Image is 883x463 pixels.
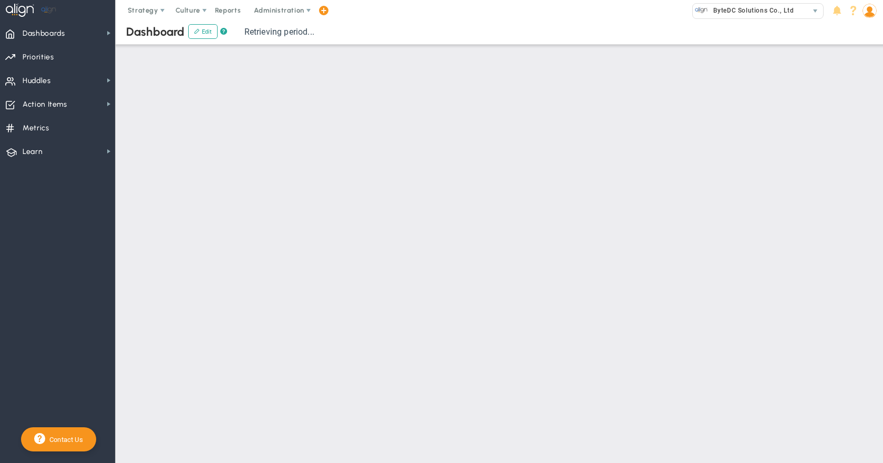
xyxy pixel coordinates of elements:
[188,24,218,39] button: Edit
[23,141,43,163] span: Learn
[23,23,65,45] span: Dashboards
[126,25,184,39] span: Dashboard
[254,6,304,14] span: Administration
[23,46,54,68] span: Priorities
[128,6,158,14] span: Strategy
[808,4,823,18] span: select
[695,4,708,17] img: 32902.Company.photo
[244,27,314,37] span: Retrieving period...
[23,94,67,116] span: Action Items
[23,117,49,139] span: Metrics
[45,436,83,444] span: Contact Us
[23,70,51,92] span: Huddles
[176,6,200,14] span: Culture
[708,4,794,17] span: ByteDC Solutions Co., Ltd
[863,4,877,18] img: 202958.Person.photo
